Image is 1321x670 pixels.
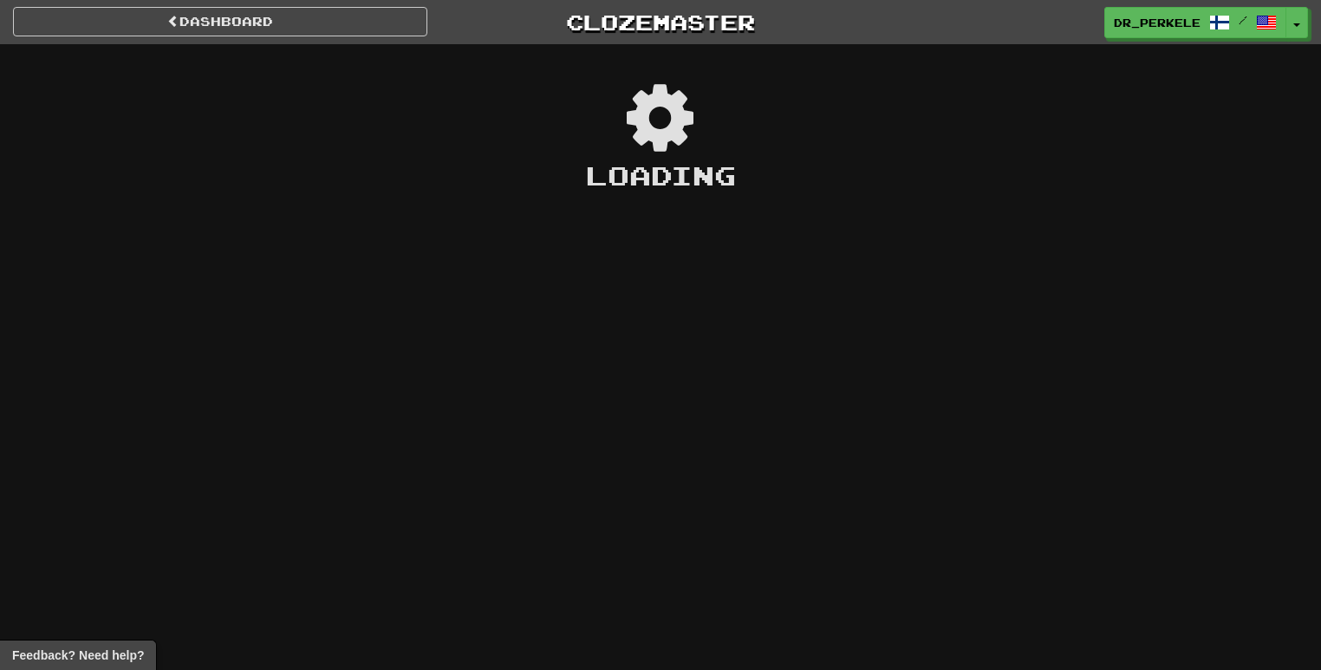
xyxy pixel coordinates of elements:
a: dr_perkele / [1104,7,1286,38]
span: dr_perkele [1114,15,1201,30]
span: Open feedback widget [12,647,144,664]
span: / [1239,14,1247,26]
a: Clozemaster [453,7,868,37]
a: Dashboard [13,7,427,36]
